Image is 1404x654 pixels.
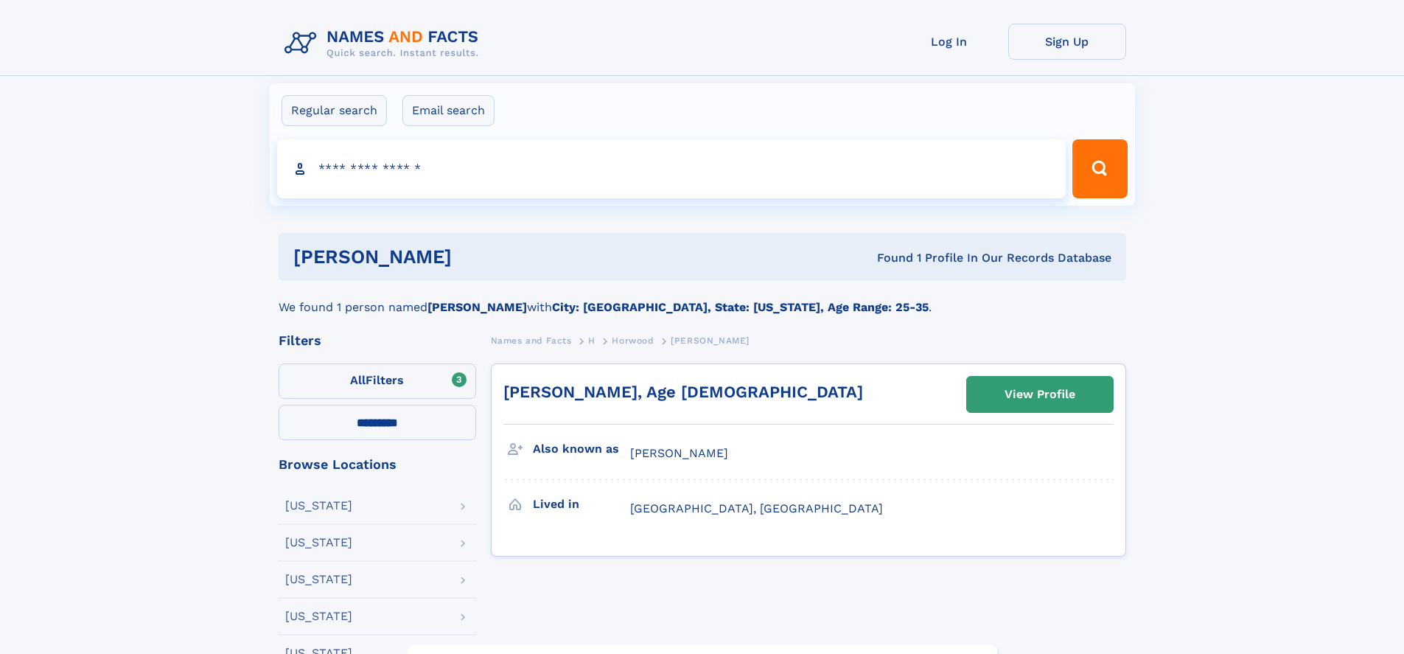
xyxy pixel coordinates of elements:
[427,300,527,314] b: [PERSON_NAME]
[671,335,750,346] span: [PERSON_NAME]
[1008,24,1126,60] a: Sign Up
[588,331,596,349] a: H
[282,95,387,126] label: Regular search
[491,331,572,349] a: Names and Facts
[630,446,728,460] span: [PERSON_NAME]
[890,24,1008,60] a: Log In
[1072,139,1127,198] button: Search Button
[350,373,366,387] span: All
[293,248,665,266] h1: [PERSON_NAME]
[279,363,476,399] label: Filters
[1005,378,1075,411] div: View Profile
[533,492,630,517] h3: Lived in
[285,500,352,512] div: [US_STATE]
[279,24,491,63] img: Logo Names and Facts
[612,331,654,349] a: Horwood
[967,377,1113,412] a: View Profile
[552,300,929,314] b: City: [GEOGRAPHIC_DATA], State: [US_STATE], Age Range: 25-35
[277,139,1066,198] input: search input
[612,335,654,346] span: Horwood
[285,610,352,622] div: [US_STATE]
[279,281,1126,316] div: We found 1 person named with .
[664,250,1111,266] div: Found 1 Profile In Our Records Database
[630,501,883,515] span: [GEOGRAPHIC_DATA], [GEOGRAPHIC_DATA]
[588,335,596,346] span: H
[503,383,863,401] a: [PERSON_NAME], Age [DEMOGRAPHIC_DATA]
[279,458,476,471] div: Browse Locations
[279,334,476,347] div: Filters
[402,95,495,126] label: Email search
[285,574,352,585] div: [US_STATE]
[285,537,352,549] div: [US_STATE]
[533,436,630,462] h3: Also known as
